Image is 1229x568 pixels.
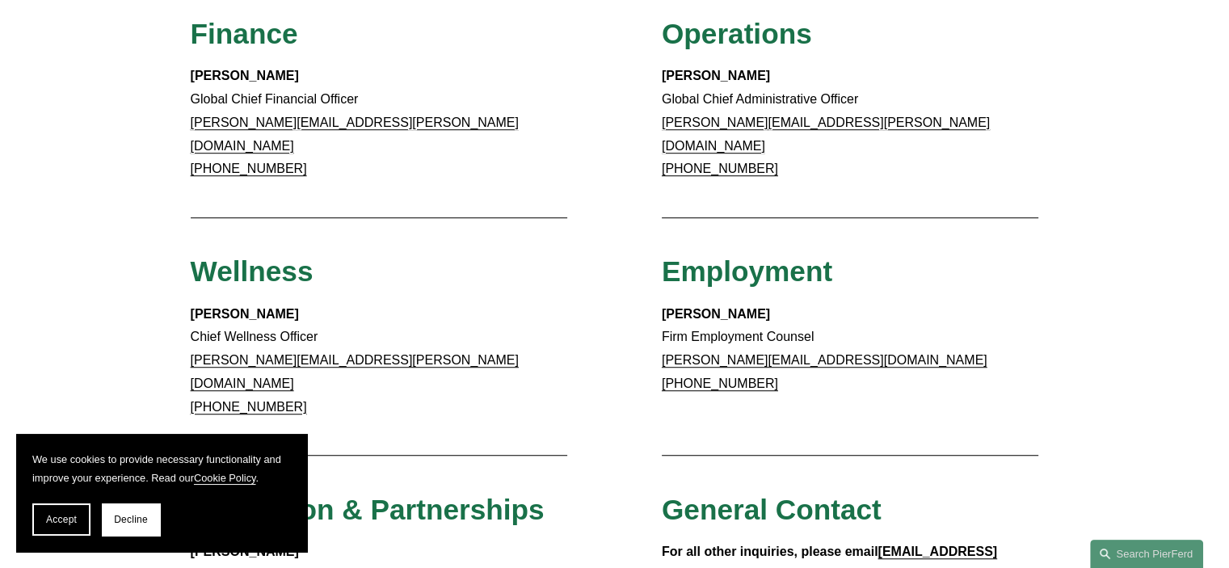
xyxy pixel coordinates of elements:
[191,69,299,82] strong: [PERSON_NAME]
[662,353,987,367] a: [PERSON_NAME][EMAIL_ADDRESS][DOMAIN_NAME]
[191,353,519,390] a: [PERSON_NAME][EMAIL_ADDRESS][PERSON_NAME][DOMAIN_NAME]
[662,255,832,287] span: Employment
[114,514,148,525] span: Decline
[662,116,990,153] a: [PERSON_NAME][EMAIL_ADDRESS][PERSON_NAME][DOMAIN_NAME]
[191,303,568,419] p: Chief Wellness Officer
[194,472,256,484] a: Cookie Policy
[191,162,307,175] a: [PHONE_NUMBER]
[662,18,812,49] span: Operations
[191,65,568,181] p: Global Chief Financial Officer
[662,162,778,175] a: [PHONE_NUMBER]
[662,494,882,525] span: General Contact
[32,503,90,536] button: Accept
[662,545,878,558] strong: For all other inquiries, please email
[662,303,1039,396] p: Firm Employment Counsel
[1090,540,1203,568] a: Search this site
[662,377,778,390] a: [PHONE_NUMBER]
[191,307,299,321] strong: [PERSON_NAME]
[191,255,314,287] span: Wellness
[102,503,160,536] button: Decline
[16,434,307,552] section: Cookie banner
[46,514,77,525] span: Accept
[191,494,545,525] span: Innovation & Partnerships
[191,18,298,49] span: Finance
[191,116,519,153] a: [PERSON_NAME][EMAIL_ADDRESS][PERSON_NAME][DOMAIN_NAME]
[191,400,307,414] a: [PHONE_NUMBER]
[662,69,770,82] strong: [PERSON_NAME]
[662,307,770,321] strong: [PERSON_NAME]
[662,65,1039,181] p: Global Chief Administrative Officer
[32,450,291,487] p: We use cookies to provide necessary functionality and improve your experience. Read our .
